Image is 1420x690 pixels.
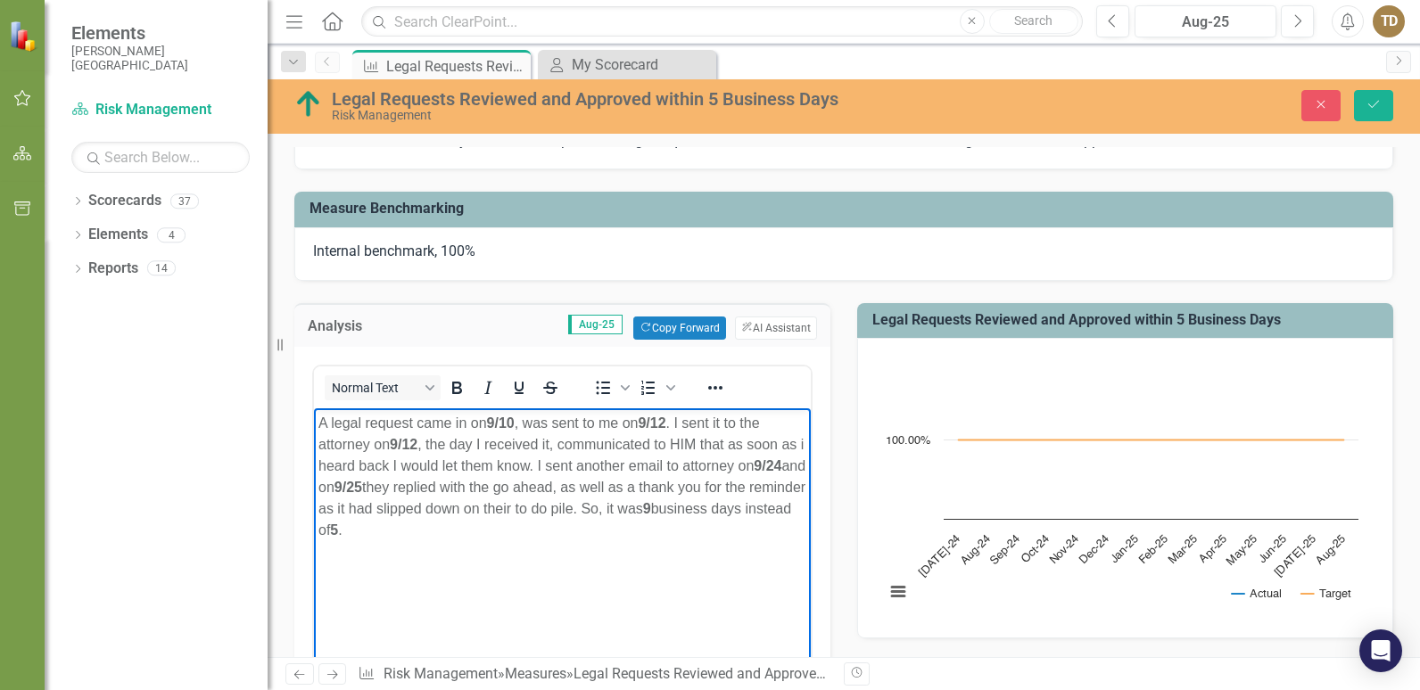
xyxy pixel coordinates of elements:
[1257,533,1289,565] text: Jun-25
[308,318,399,334] h3: Analysis
[572,53,712,76] div: My Scorecard
[88,191,161,211] a: Scorecards
[955,437,1348,444] g: Target, line 2 of 2 with 14 data points.
[71,100,250,120] a: Risk Management
[1359,629,1402,672] div: Open Intercom Messenger
[872,312,1384,328] h3: Legal Requests Reviewed and Approved within 5 Business Days
[876,352,1367,620] svg: Interactive chart
[1141,12,1270,33] div: Aug-25
[1167,533,1200,566] text: Mar-25
[332,109,904,122] div: Risk Management
[886,579,911,604] button: View chart menu, Chart
[1232,587,1282,600] button: Show Actual
[71,142,250,173] input: Search Below...
[294,90,323,119] img: Above Target
[504,375,534,400] button: Underline
[700,375,731,400] button: Reveal or hide additional toolbar items
[959,533,993,567] text: Aug-24
[9,21,40,52] img: ClearPoint Strategy
[1014,13,1053,28] span: Search
[1301,587,1351,600] button: Show Target
[1273,533,1319,579] text: [DATE]-25
[170,193,199,209] div: 37
[147,261,176,276] div: 14
[1373,5,1405,37] button: TD
[505,665,566,682] a: Measures
[542,53,712,76] a: My Scorecard
[325,375,441,400] button: Block Normal Text
[1020,533,1052,565] text: Oct-24
[88,225,148,245] a: Elements
[313,242,475,259] span: Internal benchmark, 100%
[88,259,138,279] a: Reports
[71,22,250,44] span: Elements
[1197,533,1229,565] text: Apr-25
[1077,533,1110,566] text: Dec-24
[535,375,566,400] button: Strikethrough
[735,316,817,340] button: AI Assistant
[1137,533,1170,566] text: Feb-25
[1109,533,1141,565] text: Jan-25
[71,44,250,73] small: [PERSON_NAME][GEOGRAPHIC_DATA]
[332,89,904,109] div: Legal Requests Reviewed and Approved within 5 Business Days
[917,533,963,579] text: [DATE]-24
[358,664,830,685] div: » »
[988,533,1022,567] text: Sep-24
[886,435,930,447] text: 100.00%
[876,352,1375,620] div: Chart. Highcharts interactive chart.
[361,6,1083,37] input: Search ClearPoint...
[959,437,1348,444] g: Actual, line 1 of 2 with 14 data points.
[157,227,186,242] div: 4
[633,316,725,340] button: Copy Forward
[384,665,498,682] a: Risk Management
[473,375,503,400] button: Italic
[989,9,1078,34] button: Search
[568,315,623,334] span: Aug-25
[386,55,526,78] div: Legal Requests Reviewed and Approved within 5 Business Days
[633,375,678,400] div: Numbered list
[310,201,1384,217] h3: Measure Benchmarking
[1135,5,1276,37] button: Aug-25
[332,381,419,395] span: Normal Text
[1314,533,1348,567] text: Aug-25
[588,375,632,400] div: Bullet list
[1225,533,1259,568] text: May-25
[1048,533,1081,566] text: Nov-24
[442,375,472,400] button: Bold
[574,665,974,682] div: Legal Requests Reviewed and Approved within 5 Business Days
